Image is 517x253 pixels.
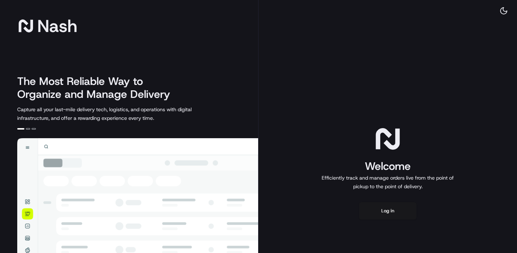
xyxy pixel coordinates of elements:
[319,173,457,191] p: Efficiently track and manage orders live from the point of pickup to the point of delivery.
[17,105,224,122] p: Capture all your last-mile delivery tech, logistics, and operations with digital infrastructure, ...
[319,159,457,173] h1: Welcome
[359,202,416,220] button: Log in
[17,75,178,101] h2: The Most Reliable Way to Organize and Manage Delivery
[37,19,77,33] span: Nash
